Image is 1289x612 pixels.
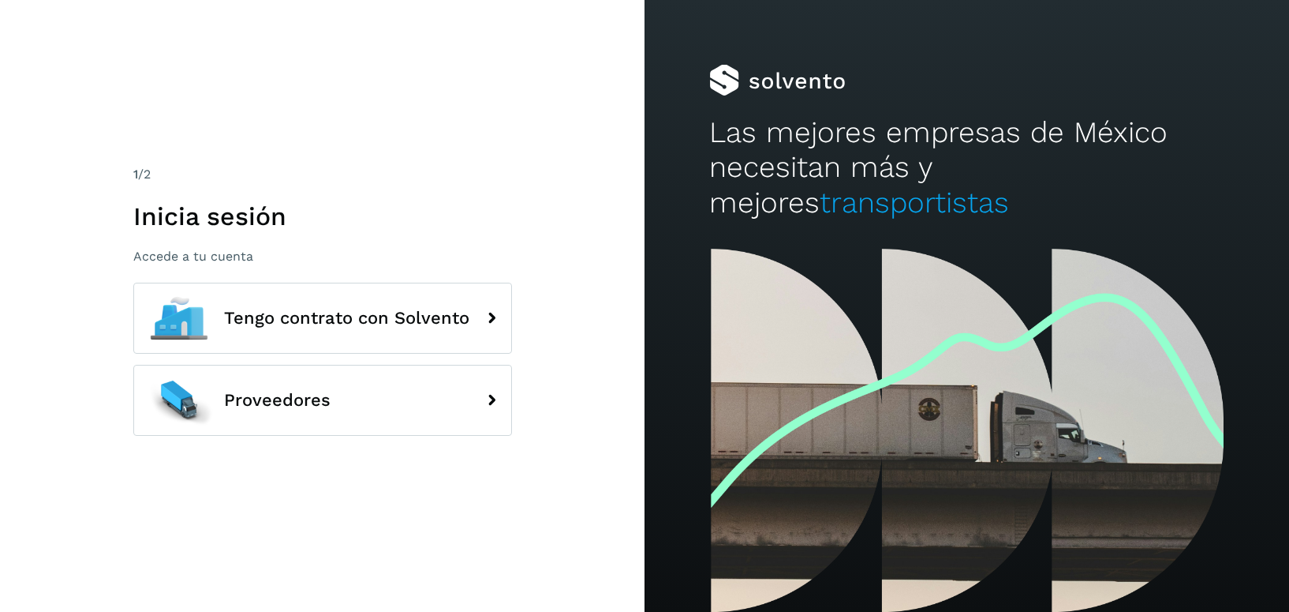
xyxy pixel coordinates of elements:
[133,201,512,231] h1: Inicia sesión
[133,167,138,182] span: 1
[133,249,512,264] p: Accede a tu cuenta
[133,283,512,354] button: Tengo contrato con Solvento
[709,115,1225,220] h2: Las mejores empresas de México necesitan más y mejores
[820,186,1009,220] span: transportistas
[224,309,469,328] span: Tengo contrato con Solvento
[133,165,512,184] div: /2
[133,365,512,436] button: Proveedores
[224,391,331,410] span: Proveedores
